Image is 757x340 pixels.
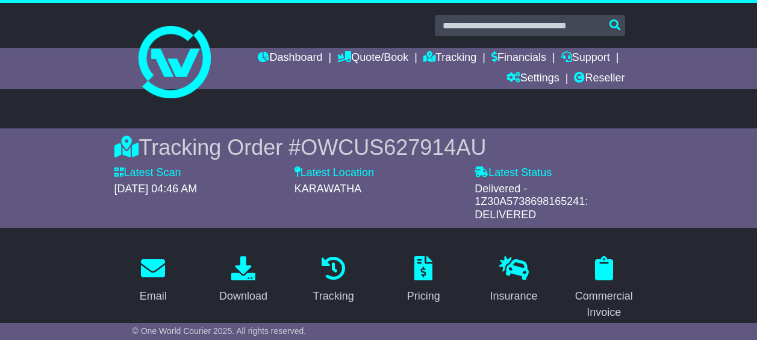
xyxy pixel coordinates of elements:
a: Reseller [574,69,625,89]
a: Tracking [305,252,362,309]
div: Download [219,288,267,304]
a: Insurance [482,252,545,309]
span: © One World Courier 2025. All rights reserved. [132,326,307,336]
span: OWCUS627914AU [301,135,486,160]
span: Delivered - 1Z30A5738698165241: DELIVERED [475,183,588,221]
span: KARAWATHA [294,183,361,195]
a: Commercial Invoice [565,252,643,325]
a: Tracking [423,48,476,69]
label: Latest Status [475,166,552,180]
a: Support [561,48,610,69]
div: Email [140,288,167,304]
a: Financials [491,48,546,69]
a: Download [211,252,275,309]
a: Email [132,252,175,309]
div: Tracking Order # [114,134,643,160]
a: Settings [506,69,559,89]
a: Quote/Book [337,48,408,69]
div: Pricing [407,288,440,304]
div: Commercial Invoice [573,288,635,321]
div: Insurance [490,288,537,304]
a: Pricing [399,252,448,309]
span: [DATE] 04:46 AM [114,183,198,195]
div: Tracking [313,288,354,304]
label: Latest Scan [114,166,181,180]
a: Dashboard [258,48,322,69]
label: Latest Location [294,166,374,180]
